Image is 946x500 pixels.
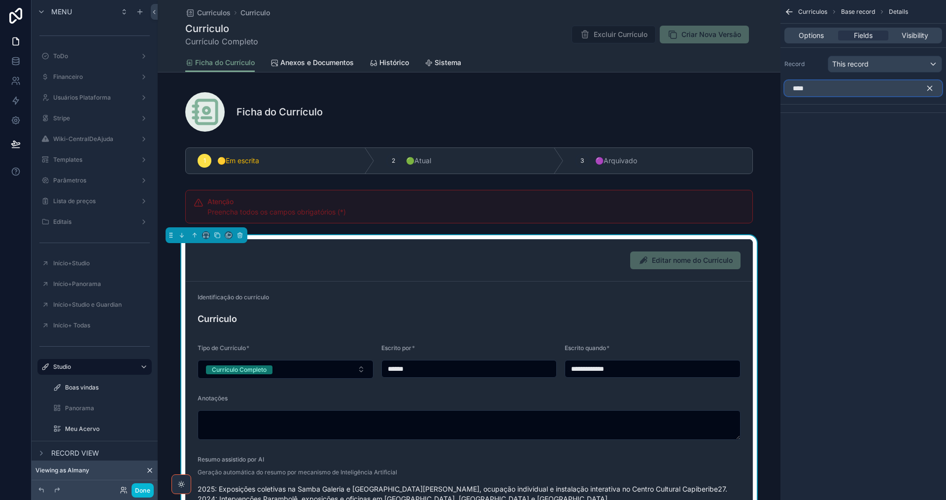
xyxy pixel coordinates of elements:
label: Parâmetros [53,177,136,184]
span: Sistema [435,58,461,68]
label: Financeiro [53,73,136,81]
label: Boas vindas [65,384,150,392]
span: Escrito por [381,344,411,352]
span: Options [799,31,824,40]
a: Studio [37,359,152,375]
a: Boas vindas [49,380,152,395]
label: Início+Panorama [53,280,150,288]
span: Resumo assistido por AI [198,456,264,463]
span: Base record [841,8,875,16]
label: Início+Studio e Guardian [53,301,150,309]
label: Templates [53,156,136,164]
span: Curriculos [798,8,827,16]
a: Wiki-CentralDeAjuda [37,131,152,147]
span: Details [889,8,908,16]
span: Menu [51,7,72,17]
a: Panorama [49,400,152,416]
button: Done [132,483,154,498]
label: Meu Acervo [65,425,150,433]
a: Ficha do Currículo [185,54,255,72]
span: Anexos e Documentos [280,58,354,68]
label: Wiki-CentralDeAjuda [53,135,136,143]
span: Visibility [902,31,928,40]
h4: Curriculo [198,312,741,325]
a: Editais [37,214,152,230]
button: Select Button [198,360,373,379]
a: Início+ Todas [37,318,152,333]
span: Anotações [198,394,228,402]
a: Curriculos [185,8,231,18]
span: Currículo Completo [185,36,258,47]
a: Início+Studio [37,255,152,271]
a: Stripe [37,110,152,126]
span: Identificação do currículo [198,293,269,301]
a: Histórico [370,54,409,73]
span: Histórico [379,58,409,68]
a: Usuários Plataforma [37,90,152,106]
span: Ficha do Currículo [195,58,255,68]
a: Templates [37,152,152,168]
a: Parâmetros [37,173,152,188]
a: Financeiro [37,69,152,85]
h1: Curriculo [185,22,258,36]
label: Início+ Todas [53,321,150,329]
a: ToDo [37,48,152,64]
span: Tipo de Currículo [198,344,246,352]
label: Editais [53,218,136,226]
a: Anexos e Documentos [270,54,354,73]
span: Fields [854,31,873,40]
span: Record view [51,448,99,458]
a: Curriculo [240,8,270,18]
label: Panorama [65,404,150,412]
label: Stripe [53,114,136,122]
label: Lista de preços [53,197,136,205]
label: ToDo [53,52,136,60]
a: Sistema [425,54,461,73]
a: Início+Panorama [37,276,152,292]
label: Usuários Plataforma [53,94,136,102]
span: Geração automática do resumo por mecanismo de Inteligência Artificial [198,468,397,476]
a: Início+Studio e Guardian [37,297,152,313]
span: Curriculos [197,8,231,18]
span: Escrito quando [565,344,606,352]
button: This record [828,56,942,72]
label: Studio [53,363,132,371]
span: This record [832,59,869,69]
a: Lista de preços [37,193,152,209]
label: Início+Studio [53,259,150,267]
a: Meu Acervo [49,421,152,437]
label: Record [784,60,824,68]
span: Viewing as Almany [35,466,89,474]
div: Currículo Completo [212,365,267,374]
